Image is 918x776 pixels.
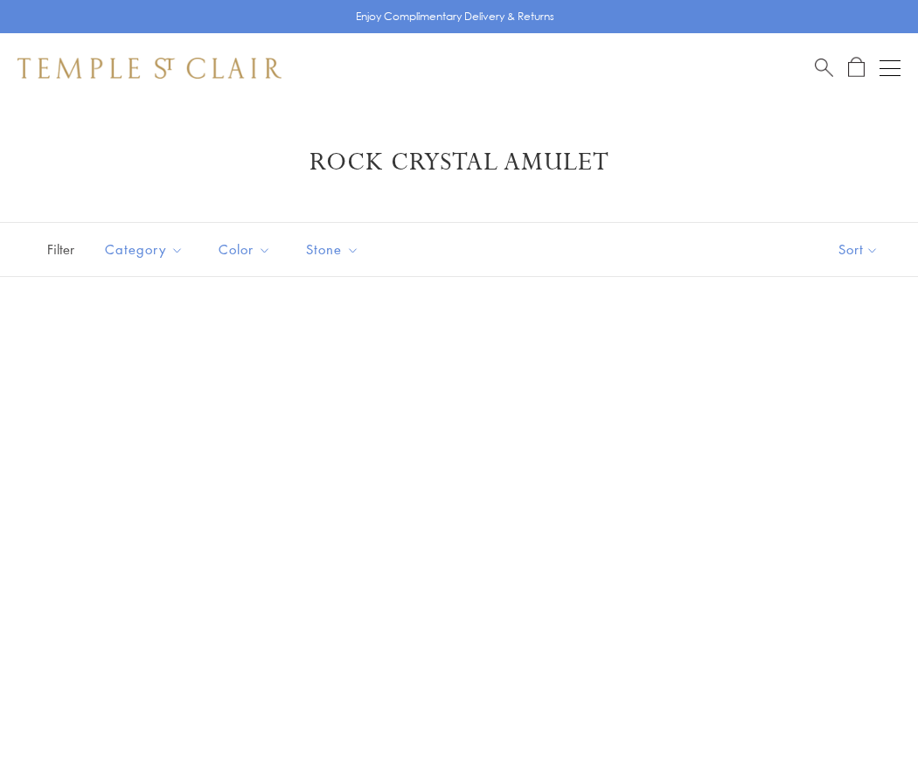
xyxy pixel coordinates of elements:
[210,239,284,260] span: Color
[44,147,874,178] h1: Rock Crystal Amulet
[356,8,554,25] p: Enjoy Complimentary Delivery & Returns
[293,230,372,269] button: Stone
[92,230,197,269] button: Category
[799,223,918,276] button: Show sort by
[96,239,197,260] span: Category
[17,58,282,79] img: Temple St. Clair
[815,57,833,79] a: Search
[880,58,901,79] button: Open navigation
[848,57,865,79] a: Open Shopping Bag
[297,239,372,260] span: Stone
[205,230,284,269] button: Color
